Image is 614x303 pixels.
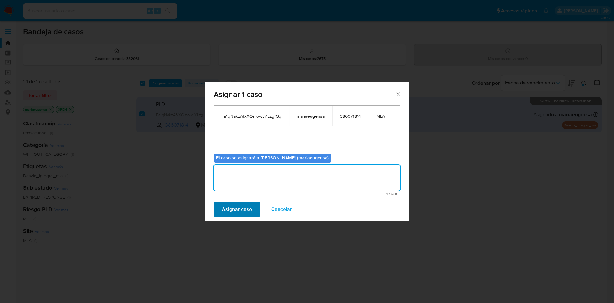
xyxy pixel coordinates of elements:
[263,202,300,217] button: Cancelar
[205,82,409,221] div: assign-modal
[340,113,361,119] span: 386071814
[214,202,260,217] button: Asignar caso
[222,202,252,216] span: Asignar caso
[271,202,292,216] span: Cancelar
[216,192,398,196] span: Máximo 500 caracteres
[376,113,385,119] span: MLA
[216,155,329,161] b: El caso se asignará a [PERSON_NAME] (mariaeugensa)
[395,91,401,97] button: Cerrar ventana
[297,113,325,119] span: mariaeugensa
[221,113,281,119] span: Fa1qNakzAfxXOmowuYLzgfGq
[214,91,395,98] span: Asignar 1 caso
